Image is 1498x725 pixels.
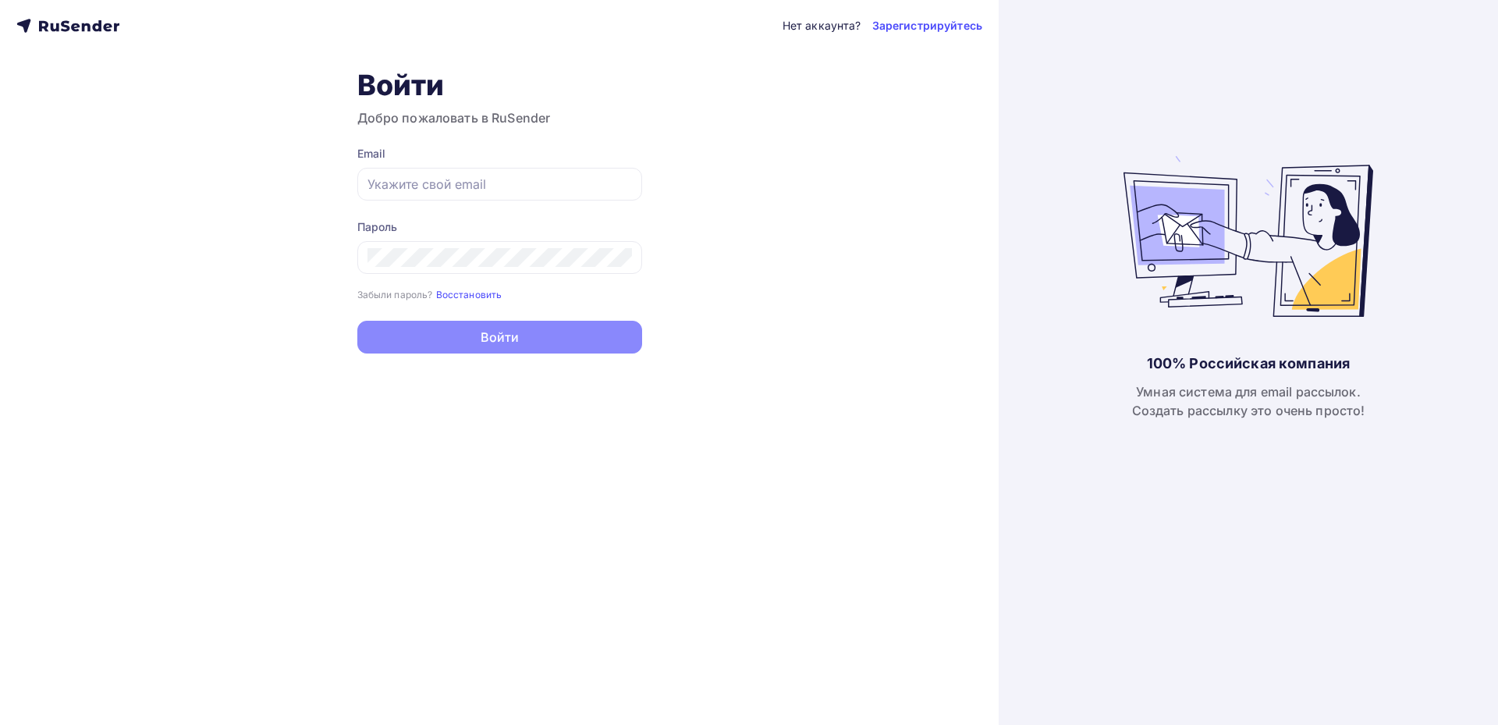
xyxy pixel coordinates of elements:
[783,18,861,34] div: Нет аккаунта?
[357,321,642,354] button: Войти
[1132,382,1365,420] div: Умная система для email рассылок. Создать рассылку это очень просто!
[357,68,642,102] h1: Войти
[357,219,642,235] div: Пароль
[872,18,982,34] a: Зарегистрируйтесь
[357,108,642,127] h3: Добро пожаловать в RuSender
[357,146,642,162] div: Email
[436,287,502,300] a: Восстановить
[436,289,502,300] small: Восстановить
[357,289,433,300] small: Забыли пароль?
[1147,354,1350,373] div: 100% Российская компания
[367,175,632,194] input: Укажите свой email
